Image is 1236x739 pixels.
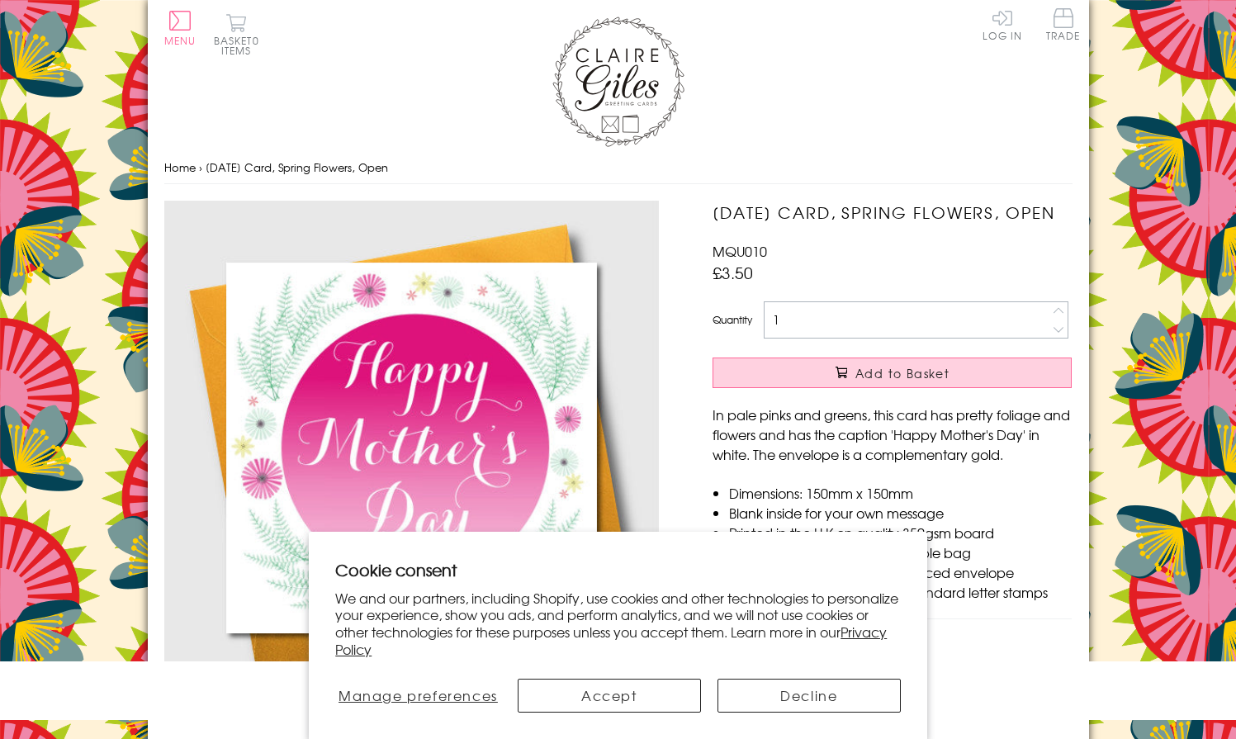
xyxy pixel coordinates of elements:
[164,33,197,48] span: Menu
[729,523,1072,542] li: Printed in the U.K on quality 350gsm board
[221,33,259,58] span: 0 items
[855,365,949,381] span: Add to Basket
[164,159,196,175] a: Home
[518,679,701,713] button: Accept
[335,590,901,658] p: We and our partners, including Shopify, use cookies and other technologies to personalize your ex...
[335,622,887,659] a: Privacy Policy
[983,8,1022,40] a: Log In
[164,151,1073,185] nav: breadcrumbs
[164,201,660,695] img: Mother's Day Card, Spring Flowers, Open
[206,159,388,175] span: [DATE] Card, Spring Flowers, Open
[729,483,1072,503] li: Dimensions: 150mm x 150mm
[713,358,1072,388] button: Add to Basket
[713,201,1072,225] h1: [DATE] Card, Spring Flowers, Open
[335,558,901,581] h2: Cookie consent
[717,679,901,713] button: Decline
[713,241,767,261] span: MQU010
[339,685,498,705] span: Manage preferences
[713,312,752,327] label: Quantity
[713,405,1072,464] p: In pale pinks and greens, this card has pretty foliage and flowers and has the caption 'Happy Mot...
[729,503,1072,523] li: Blank inside for your own message
[214,13,259,55] button: Basket0 items
[1046,8,1081,44] a: Trade
[199,159,202,175] span: ›
[552,17,684,147] img: Claire Giles Greetings Cards
[713,261,753,284] span: £3.50
[1046,8,1081,40] span: Trade
[164,11,197,45] button: Menu
[335,679,500,713] button: Manage preferences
